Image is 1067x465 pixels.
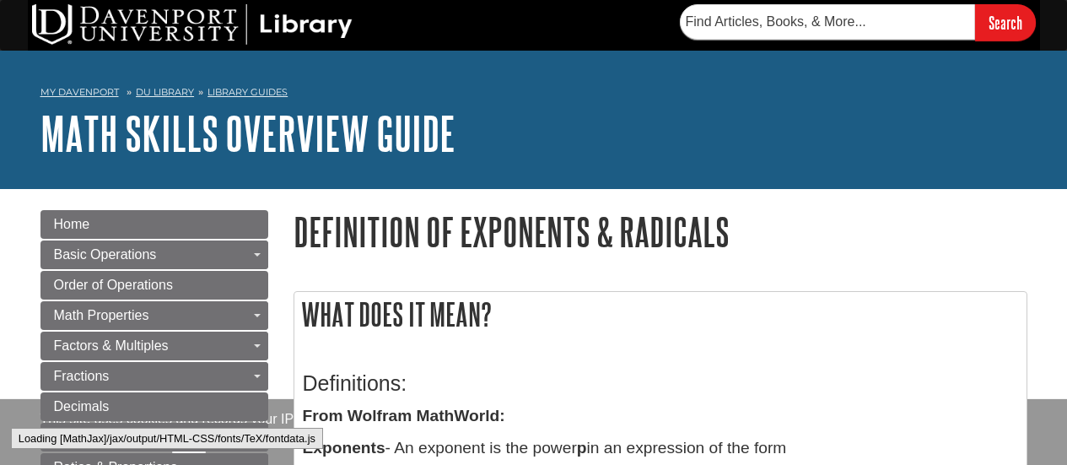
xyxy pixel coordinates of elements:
a: Fractions [40,362,268,391]
h1: Definition of Exponents & Radicals [294,210,1027,253]
span: Fractions [54,369,110,383]
strong: From Wolfram MathWorld: [303,407,505,424]
a: My Davenport [40,85,119,100]
a: Home [40,210,268,239]
span: Basic Operations [54,247,157,262]
a: Factors & Multiples [40,332,268,360]
b: Exponents [303,439,385,457]
a: Math Properties [40,301,268,330]
span: Home [54,217,90,231]
a: Library Guides [207,86,288,98]
span: Factors & Multiples [54,338,169,353]
a: Percents [40,423,268,451]
h2: What does it mean? [294,292,1027,337]
form: Searches DU Library's articles, books, and more [680,4,1036,41]
div: Loading [MathJax]/jax/output/HTML-CSS/fonts/TeX/fontdata.js [11,428,323,449]
a: Math Skills Overview Guide [40,107,455,160]
b: p [577,439,587,457]
span: Order of Operations [54,278,173,292]
span: Decimals [54,399,110,414]
img: DU Library [32,4,353,45]
h3: Definitions: [303,371,1018,396]
a: DU Library [136,86,194,98]
input: Find Articles, Books, & More... [680,4,975,40]
span: Math Properties [54,308,149,322]
a: Basic Operations [40,241,268,269]
a: Decimals [40,392,268,421]
a: Order of Operations [40,271,268,300]
input: Search [975,4,1036,41]
nav: breadcrumb [40,81,1027,108]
